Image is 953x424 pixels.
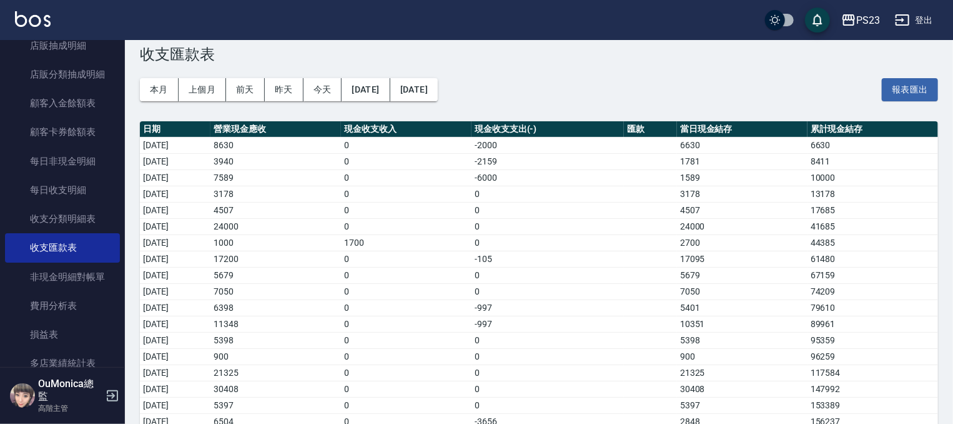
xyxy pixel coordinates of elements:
[5,204,120,233] a: 收支分類明細表
[472,300,624,316] td: -997
[472,283,624,300] td: 0
[140,348,210,365] td: [DATE]
[210,267,341,283] td: 5679
[472,153,624,169] td: -2159
[210,316,341,332] td: 11348
[140,153,210,169] td: [DATE]
[341,365,472,381] td: 0
[677,283,807,300] td: 7050
[38,378,102,403] h5: OuMonica總監
[342,78,390,101] button: [DATE]
[472,121,624,138] th: 現金收支支出(-)
[807,348,938,365] td: 96259
[836,8,885,33] button: PS23
[5,176,120,204] a: 每日收支明細
[341,267,472,283] td: 0
[805,8,830,33] button: save
[677,381,807,397] td: 30408
[472,218,624,235] td: 0
[265,78,304,101] button: 昨天
[140,186,210,202] td: [DATE]
[807,186,938,202] td: 13178
[210,381,341,397] td: 30408
[807,235,938,251] td: 44385
[472,251,624,267] td: -105
[5,320,120,349] a: 損益表
[5,263,120,291] a: 非現金明細對帳單
[140,169,210,186] td: [DATE]
[677,267,807,283] td: 5679
[807,300,938,316] td: 79610
[677,365,807,381] td: 21325
[210,235,341,251] td: 1000
[341,137,472,153] td: 0
[5,291,120,320] a: 費用分析表
[140,300,210,316] td: [DATE]
[807,381,938,397] td: 147992
[882,78,938,101] button: 報表匯出
[472,316,624,332] td: -997
[210,153,341,169] td: 3940
[140,365,210,381] td: [DATE]
[807,153,938,169] td: 8411
[807,397,938,413] td: 153389
[341,316,472,332] td: 0
[807,251,938,267] td: 61480
[341,348,472,365] td: 0
[140,202,210,218] td: [DATE]
[472,186,624,202] td: 0
[856,13,880,28] div: PS23
[179,78,226,101] button: 上個月
[472,267,624,283] td: 0
[210,186,341,202] td: 3178
[210,365,341,381] td: 21325
[10,383,35,408] img: Person
[807,283,938,300] td: 74209
[341,169,472,186] td: 0
[472,202,624,218] td: 0
[210,121,341,138] th: 營業現金應收
[677,300,807,316] td: 5401
[807,137,938,153] td: 6630
[472,381,624,397] td: 0
[677,251,807,267] td: 17095
[807,218,938,235] td: 41685
[140,218,210,235] td: [DATE]
[341,235,472,251] td: 1700
[677,332,807,348] td: 5398
[807,121,938,138] th: 累計現金結存
[677,235,807,251] td: 2700
[472,332,624,348] td: 0
[677,169,807,186] td: 1589
[472,365,624,381] td: 0
[472,169,624,186] td: -6000
[341,251,472,267] td: 0
[890,9,938,32] button: 登出
[807,316,938,332] td: 89961
[677,316,807,332] td: 10351
[140,46,938,63] h3: 收支匯款表
[38,403,102,414] p: 高階主管
[5,89,120,118] a: 顧客入金餘額表
[341,202,472,218] td: 0
[807,267,938,283] td: 67159
[210,332,341,348] td: 5398
[341,300,472,316] td: 0
[140,235,210,251] td: [DATE]
[677,397,807,413] td: 5397
[341,381,472,397] td: 0
[472,397,624,413] td: 0
[677,218,807,235] td: 24000
[210,348,341,365] td: 900
[677,137,807,153] td: 6630
[472,348,624,365] td: 0
[677,348,807,365] td: 900
[341,332,472,348] td: 0
[140,121,210,138] th: 日期
[210,137,341,153] td: 8630
[677,121,807,138] th: 當日現金結存
[472,235,624,251] td: 0
[5,118,120,146] a: 顧客卡券餘額表
[210,218,341,235] td: 24000
[15,11,51,27] img: Logo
